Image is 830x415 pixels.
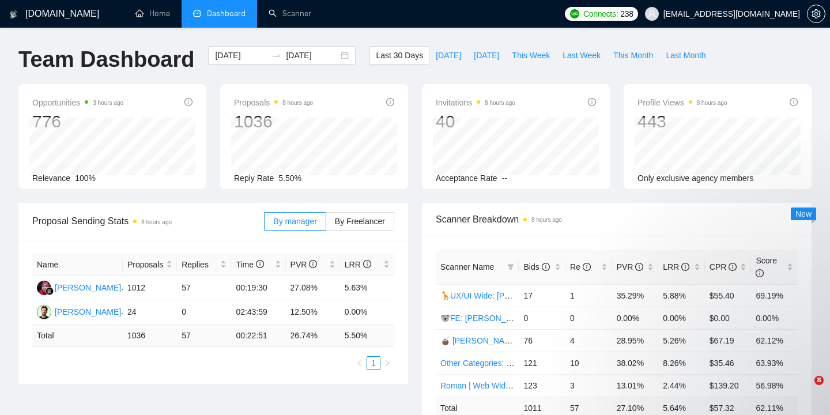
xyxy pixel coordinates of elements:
button: left [353,356,367,370]
button: setting [807,5,825,23]
th: Replies [177,254,231,276]
a: setting [807,9,825,18]
a: D[PERSON_NAME] [37,282,121,292]
a: RV[PERSON_NAME] [37,307,121,316]
span: info-circle [256,260,264,268]
button: Last Month [659,46,712,65]
button: right [380,356,394,370]
td: 57 [177,276,231,300]
span: info-circle [756,269,764,277]
span: info-circle [681,263,689,271]
img: upwork-logo.png [570,9,579,18]
span: LRR [345,260,371,269]
div: [PERSON_NAME] [55,281,121,294]
span: Dashboard [207,9,246,18]
span: Reply Rate [234,173,274,183]
td: 00:19:30 [231,276,285,300]
td: 1036 [123,325,177,347]
span: filter [505,258,516,276]
span: Last Month [666,49,705,62]
div: 776 [32,111,123,133]
img: gigradar-bm.png [46,287,54,295]
li: Next Page [380,356,394,370]
td: 1 [565,284,612,307]
td: 123 [519,374,565,397]
span: left [356,360,363,367]
td: 27.08% [286,276,340,300]
td: 57 [177,325,231,347]
span: LRR [663,262,689,271]
td: 4 [565,329,612,352]
td: 69.19% [751,284,798,307]
span: swap-right [272,51,281,60]
span: Proposals [234,96,313,110]
div: [PERSON_NAME] [55,305,121,318]
span: 238 [620,7,633,20]
span: Proposals [127,258,164,271]
button: Last 30 Days [369,46,429,65]
span: dashboard [193,9,201,17]
td: 3 [565,374,612,397]
td: 24 [123,300,177,325]
span: -- [502,173,507,183]
span: This Month [613,49,653,62]
span: CPR [710,262,737,271]
span: right [384,360,391,367]
td: 76 [519,329,565,352]
span: By Freelancer [335,217,385,226]
span: Opportunities [32,96,123,110]
a: homeHome [135,9,170,18]
td: 02:43:59 [231,300,285,325]
button: [DATE] [429,46,467,65]
span: Scanner Breakdown [436,212,798,227]
span: 100% [75,173,96,183]
span: info-circle [542,263,550,271]
td: 2.44% [658,374,705,397]
td: 5.50 % [340,325,394,347]
th: Name [32,254,123,276]
span: PVR [290,260,318,269]
span: info-circle [790,98,798,106]
span: New [795,209,812,218]
button: This Week [505,46,556,65]
a: 🐨FE: [PERSON_NAME] [440,314,531,323]
span: info-circle [729,263,737,271]
span: Re [570,262,591,271]
a: 1 [367,357,380,369]
span: to [272,51,281,60]
td: 00:22:51 [231,325,285,347]
span: info-circle [588,98,596,106]
a: Other Categories: UX/UI & Web design Valeriia [440,359,609,368]
span: user [648,10,656,18]
td: 12.50% [286,300,340,325]
span: Connects: [583,7,618,20]
td: 56.98% [751,374,798,397]
span: Replies [182,258,218,271]
span: By manager [273,217,316,226]
td: 0 [177,300,231,325]
td: 17 [519,284,565,307]
span: 5.50% [278,173,301,183]
span: Last 30 Days [376,49,423,62]
span: Profile Views [637,96,727,110]
a: Roman | Web Wide: 09/16 - Bid in Range [440,381,588,390]
div: 1036 [234,111,313,133]
input: End date [286,49,338,62]
span: [DATE] [436,49,461,62]
span: Bids [523,262,549,271]
a: 🦒UX/UI Wide: [PERSON_NAME] 03/07 old [440,291,599,300]
a: 🧉 [PERSON_NAME] | UX/UI Wide: 09/12 - Bid in Range [440,336,646,345]
li: 1 [367,356,380,370]
img: D [37,281,51,295]
img: logo [10,5,18,24]
td: 5.63% [340,276,394,300]
td: 0.00% [340,300,394,325]
td: 5.88% [658,284,705,307]
span: [DATE] [474,49,499,62]
span: Relevance [32,173,70,183]
span: info-circle [386,98,394,106]
span: Acceptance Rate [436,173,497,183]
time: 3 hours ago [93,100,123,106]
td: $139.20 [705,374,752,397]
